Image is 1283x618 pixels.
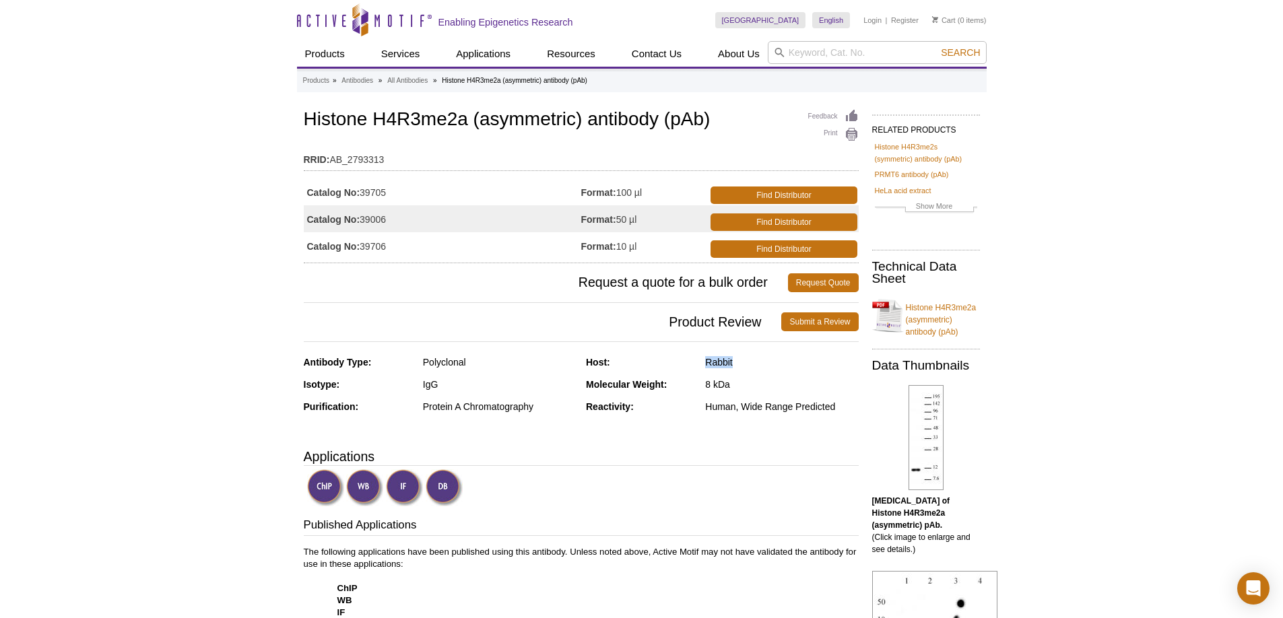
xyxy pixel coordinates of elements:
[705,356,858,368] div: Rabbit
[581,178,709,205] td: 100 µl
[941,47,980,58] span: Search
[711,213,857,231] a: Find Distributor
[581,240,616,252] strong: Format:
[937,46,984,59] button: Search
[872,496,950,530] b: [MEDICAL_DATA] of Histone H4R3me2a (asymmetric) pAb.
[438,16,573,28] h2: Enabling Epigenetics Research
[304,379,340,390] strong: Isotype:
[581,186,616,199] strong: Format:
[426,469,463,506] img: Dot Blot Validated
[872,261,980,285] h2: Technical Data Sheet
[872,294,980,338] a: Histone H4R3me2a (asymmetric) antibody (pAb)
[624,41,690,67] a: Contact Us
[875,141,977,165] a: Histone H4R3me2s (symmetric) antibody (pAb)
[304,109,859,132] h1: Histone H4R3me2a (asymmetric) antibody (pAb)
[304,357,372,368] strong: Antibody Type:
[581,205,709,232] td: 50 µl
[788,273,859,292] a: Request Quote
[303,75,329,87] a: Products
[808,109,859,124] a: Feedback
[297,41,353,67] a: Products
[442,77,587,84] li: Histone H4R3me2a (asymmetric) antibody (pAb)
[581,213,616,226] strong: Format:
[586,401,634,412] strong: Reactivity:
[433,77,437,84] li: »
[872,114,980,139] h2: RELATED PRODUCTS
[341,75,373,87] a: Antibodies
[304,273,788,292] span: Request a quote for a bulk order
[705,378,858,390] div: 8 kDa
[808,127,859,142] a: Print
[586,379,667,390] strong: Molecular Weight:
[337,595,352,605] strong: WB
[304,232,581,259] td: 39706
[337,607,346,617] strong: IF
[932,16,938,23] img: Your Cart
[304,145,859,167] td: AB_2793313
[886,12,888,28] li: |
[304,312,782,331] span: Product Review
[387,75,428,87] a: All Antibodies
[872,495,980,555] p: (Click image to enlarge and see details.)
[768,41,987,64] input: Keyword, Cat. No.
[711,240,857,258] a: Find Distributor
[872,359,980,372] h2: Data Thumbnails
[581,232,709,259] td: 10 µl
[1237,572,1270,605] div: Open Intercom Messenger
[909,385,944,490] img: Histone H4R3me2a (asymmetric) antibody (pAb) tested by Western blot.
[586,357,610,368] strong: Host:
[932,15,956,25] a: Cart
[423,356,576,368] div: Polyclonal
[875,184,931,197] a: HeLa acid extract
[346,469,383,506] img: Western Blot Validated
[711,186,857,204] a: Find Distributor
[304,178,581,205] td: 39705
[891,15,919,25] a: Register
[710,41,768,67] a: About Us
[781,312,858,331] a: Submit a Review
[373,41,428,67] a: Services
[304,205,581,232] td: 39006
[705,401,858,413] div: Human, Wide Range Predicted
[863,15,882,25] a: Login
[932,12,987,28] li: (0 items)
[423,378,576,390] div: IgG
[386,469,423,506] img: Immunofluorescence Validated
[812,12,850,28] a: English
[304,517,859,536] h3: Published Applications
[448,41,519,67] a: Applications
[304,446,859,467] h3: Applications
[304,401,359,412] strong: Purification:
[337,583,358,593] strong: ChIP
[379,77,383,84] li: »
[307,469,344,506] img: ChIP Validated
[423,401,576,413] div: Protein A Chromatography
[307,213,360,226] strong: Catalog No:
[304,153,330,166] strong: RRID:
[715,12,806,28] a: [GEOGRAPHIC_DATA]
[539,41,603,67] a: Resources
[333,77,337,84] li: »
[875,168,949,180] a: PRMT6 antibody (pAb)
[307,186,360,199] strong: Catalog No:
[307,240,360,252] strong: Catalog No:
[875,200,977,215] a: Show More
